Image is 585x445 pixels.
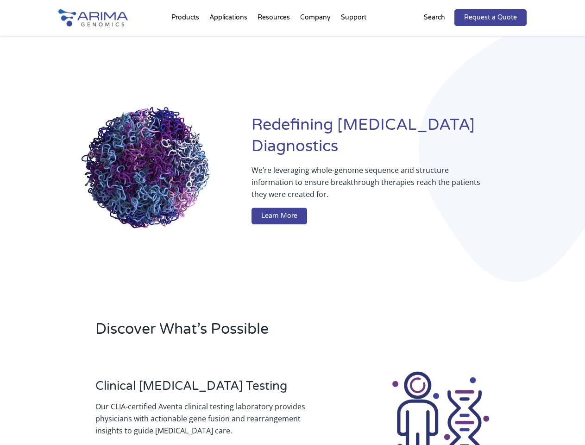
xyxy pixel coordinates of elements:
[58,9,128,26] img: Arima-Genomics-logo
[424,12,445,24] p: Search
[252,114,527,164] h1: Redefining [MEDICAL_DATA] Diagnostics
[95,319,403,347] h2: Discover What’s Possible
[539,400,585,445] iframe: Chat Widget
[252,208,307,224] a: Learn More
[95,400,329,437] p: Our CLIA-certified Aventa clinical testing laboratory provides physicians with actionable gene fu...
[454,9,527,26] a: Request a Quote
[252,164,490,208] p: We’re leveraging whole-genome sequence and structure information to ensure breakthrough therapies...
[95,379,329,400] h3: Clinical [MEDICAL_DATA] Testing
